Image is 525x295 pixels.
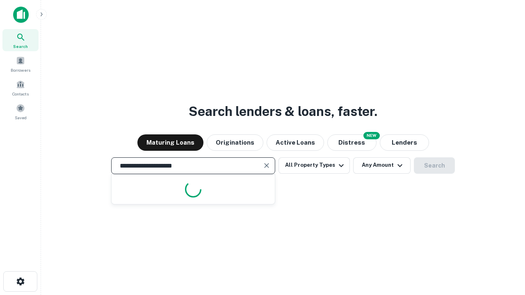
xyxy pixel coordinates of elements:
h3: Search lenders & loans, faster. [189,102,377,121]
span: Borrowers [11,67,30,73]
div: NEW [363,132,380,139]
iframe: Chat Widget [484,229,525,269]
button: All Property Types [278,157,350,174]
button: Clear [261,160,272,171]
span: Saved [15,114,27,121]
button: Any Amount [353,157,411,174]
button: Maturing Loans [137,134,203,151]
button: Active Loans [267,134,324,151]
a: Borrowers [2,53,39,75]
button: Search distressed loans with lien and other non-mortgage details. [327,134,377,151]
a: Search [2,29,39,51]
button: Lenders [380,134,429,151]
a: Contacts [2,77,39,99]
img: capitalize-icon.png [13,7,29,23]
span: Search [13,43,28,50]
a: Saved [2,100,39,123]
span: Contacts [12,91,29,97]
button: Originations [207,134,263,151]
